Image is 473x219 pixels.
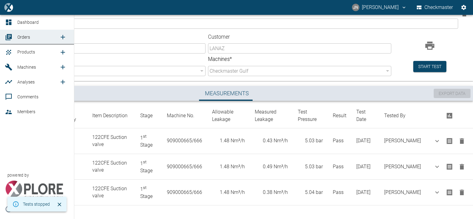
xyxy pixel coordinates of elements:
[207,180,250,205] td: 1.48 Nm³/h
[328,128,351,154] td: Pass
[140,186,153,199] span: Stage
[207,103,250,128] th: Allowable Leakage
[162,103,207,128] th: Machine No.
[379,180,426,205] td: [PERSON_NAME]
[250,103,293,128] th: Measured Leakage
[351,180,379,205] td: [DATE]
[352,4,359,11] div: JN
[22,19,458,29] input: Quotation No
[140,161,146,166] span: 1
[140,135,146,141] span: 1
[415,2,454,13] button: Checkmaster
[22,43,206,54] input: Order Number
[17,49,35,54] span: Products
[379,154,426,180] td: [PERSON_NAME]
[328,154,351,180] td: Pass
[379,128,426,154] td: [PERSON_NAME]
[4,3,13,11] img: logo
[162,128,207,154] td: 909000665/666
[250,180,293,205] td: 0.38 Nm³/h
[22,33,160,41] label: Order Number
[458,2,469,13] button: Settings
[250,128,293,154] td: 0.43 Nm³/h
[143,160,146,164] sup: st
[208,33,345,41] label: Customer
[293,154,328,180] td: 5.03 bar
[293,180,328,205] td: 5.04 bar
[22,56,160,63] label: Location *
[57,76,69,88] a: new /analyses/list/0
[17,20,39,25] span: Dashboard
[293,128,328,154] td: 5.03 bar
[22,66,206,76] div: [GEOGRAPHIC_DATA]
[17,35,30,40] span: Orders
[87,128,135,154] td: 122CFE Suction valve
[443,161,456,173] div: Print Label
[143,185,146,190] sup: st
[87,154,135,180] td: 122CFE Suction valve
[140,161,153,174] span: Stage
[135,103,162,128] th: Stage
[57,61,69,73] a: new /machines
[17,65,36,70] span: Machines
[250,154,293,180] td: 0.49 Nm³/h
[140,186,146,192] span: 1
[200,86,254,101] button: Measurements
[379,103,426,128] th: Tested By
[422,38,438,54] div: Print Report for 855612
[208,66,391,76] div: Checkmaster Gulf
[208,43,391,54] input: Customer
[208,56,345,63] label: Machines *
[140,135,153,148] span: Stage
[351,2,408,13] button: jayan.nair@neuman-esser.ae
[87,103,135,128] th: Item Description
[351,128,379,154] td: [DATE]
[328,180,351,205] td: Pass
[431,109,468,122] div: Print All Labels
[5,181,63,199] img: Xplore Logo
[55,200,64,209] button: Close
[207,154,250,180] td: 1.48 Nm³/h
[162,180,207,205] td: 909000665/666
[17,94,38,99] span: Comments
[87,180,135,205] td: 122CFE Suction valve
[162,154,207,180] td: 909000665/666
[413,61,446,72] button: Start test
[17,109,35,114] span: Members
[23,199,50,210] div: Tests stopped
[143,134,146,139] sup: st
[7,172,29,178] span: powered by
[57,31,69,43] a: new /order/list/0
[17,79,35,84] span: Analyses
[351,103,379,128] th: Test Date
[207,128,250,154] td: 1.48 Nm³/h
[57,46,69,58] a: new /product/list/0
[443,186,456,199] div: Print Label
[328,103,351,128] th: Result
[293,103,328,128] th: Test Pressure
[443,135,456,147] div: Print Label
[351,154,379,180] td: [DATE]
